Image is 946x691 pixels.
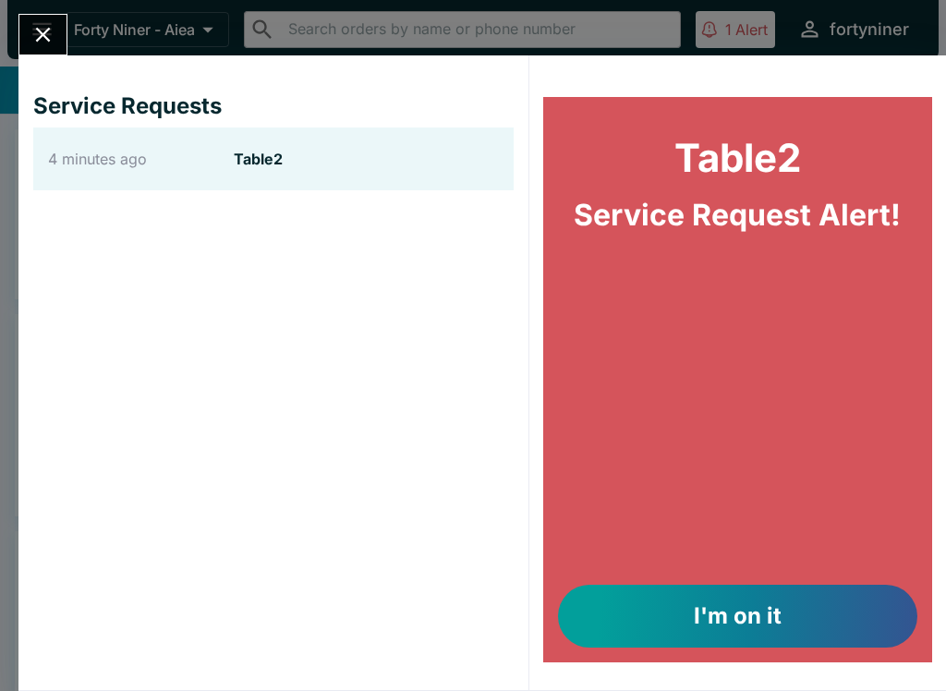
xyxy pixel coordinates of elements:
[558,134,917,182] h2: Table 2
[33,127,514,190] div: 4 minutes agoTable2
[33,92,514,120] h4: Service Requests
[558,585,917,648] button: I'm on it
[234,150,283,168] strong: Table 2
[558,197,917,234] h3: Service Request Alert!
[19,15,67,55] button: Close
[48,150,197,168] p: 4 minutes ago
